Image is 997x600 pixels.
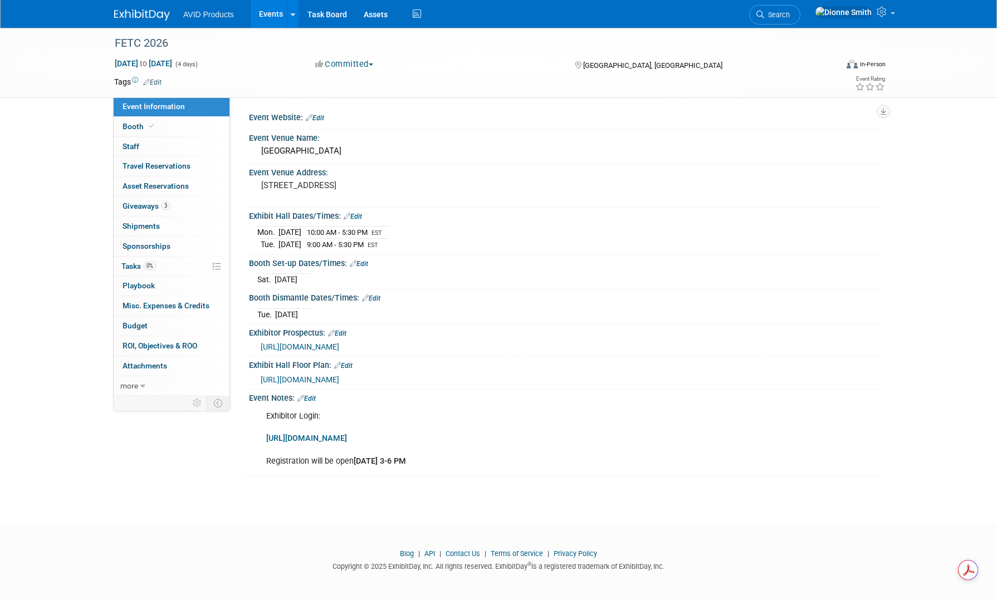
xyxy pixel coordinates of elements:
[275,274,297,286] td: [DATE]
[123,102,185,111] span: Event Information
[400,549,414,558] a: Blog
[583,61,722,70] span: [GEOGRAPHIC_DATA], [GEOGRAPHIC_DATA]
[111,33,820,53] div: FETC 2026
[143,78,162,86] a: Edit
[123,242,170,250] span: Sponsorships
[114,276,229,296] a: Playbook
[257,227,278,239] td: Mon.
[416,549,423,558] span: |
[257,308,275,320] td: Tue.
[306,114,324,122] a: Edit
[114,137,229,156] a: Staff
[482,549,489,558] span: |
[114,156,229,176] a: Travel Reservations
[249,255,883,269] div: Booth Set-up Dates/Times:
[257,142,874,160] div: [GEOGRAPHIC_DATA]
[297,395,316,402] a: Edit
[249,164,883,178] div: Event Venue Address:
[123,281,155,290] span: Playbook
[114,76,162,87] td: Tags
[162,201,170,210] span: 3
[188,396,207,410] td: Personalize Event Tab Strip
[855,76,885,82] div: Event Rating
[859,60,886,68] div: In-Person
[257,239,278,250] td: Tue.
[123,222,160,230] span: Shipments
[328,329,346,337] a: Edit
[114,296,229,316] a: Misc. Expenses & Credits
[344,213,362,220] a: Edit
[114,117,229,136] a: Booth
[257,274,275,286] td: Sat.
[249,390,883,404] div: Event Notes:
[491,549,543,558] a: Terms of Service
[174,61,198,68] span: (4 days)
[275,308,298,320] td: [DATE]
[847,60,858,68] img: Format-Inperson.png
[261,342,339,351] a: [URL][DOMAIN_NAME]
[258,405,760,472] div: Exhibitor Login: Registration will be open
[114,9,170,21] img: ExhibitDay
[278,239,301,250] td: [DATE]
[815,6,872,18] img: Dionne Smith
[278,227,301,239] td: [DATE]
[114,336,229,356] a: ROI, Objectives & ROO
[149,123,154,129] i: Booth reservation complete
[771,58,886,75] div: Event Format
[350,260,368,268] a: Edit
[249,289,883,304] div: Booth Dismantle Dates/Times:
[249,130,883,144] div: Event Venue Name:
[114,176,229,196] a: Asset Reservations
[114,257,229,276] a: Tasks0%
[183,10,234,19] span: AVID Products
[764,11,790,19] span: Search
[207,396,230,410] td: Toggle Event Tabs
[114,316,229,336] a: Budget
[144,262,156,270] span: 0%
[249,109,883,124] div: Event Website:
[114,237,229,256] a: Sponsorships
[261,180,501,190] pre: [STREET_ADDRESS]
[123,122,157,131] span: Booth
[114,217,229,236] a: Shipments
[114,196,229,216] a: Giveaways3
[362,294,380,302] a: Edit
[372,229,382,237] span: EST
[114,97,229,116] a: Event Information
[249,357,883,371] div: Exhibit Hall Floor Plan:
[138,59,149,68] span: to
[120,381,138,390] span: more
[554,549,597,558] a: Privacy Policy
[446,549,480,558] a: Contact Us
[114,376,229,396] a: more
[123,341,197,350] span: ROI, Objectives & ROO
[114,58,173,68] span: [DATE] [DATE]
[121,262,156,271] span: Tasks
[123,181,189,190] span: Asset Reservations
[527,561,531,567] sup: ®
[249,324,883,339] div: Exhibitor Prospectus:
[123,161,190,170] span: Travel Reservations
[368,242,378,249] span: EST
[307,228,368,237] span: 10:00 AM - 5:30 PM
[123,301,209,310] span: Misc. Expenses & Credits
[123,321,148,330] span: Budget
[307,240,364,249] span: 9:00 AM - 5:30 PM
[424,549,435,558] a: API
[334,362,353,370] a: Edit
[261,375,339,384] a: [URL][DOMAIN_NAME]
[749,5,800,24] a: Search
[123,142,139,151] span: Staff
[249,208,883,222] div: Exhibit Hall Dates/Times:
[114,356,229,376] a: Attachments
[123,361,167,370] span: Attachments
[311,58,378,70] button: Committed
[123,201,170,210] span: Giveaways
[266,434,347,443] a: [URL][DOMAIN_NAME]
[354,456,406,466] b: [DATE] 3-6 PM
[437,549,444,558] span: |
[545,549,552,558] span: |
